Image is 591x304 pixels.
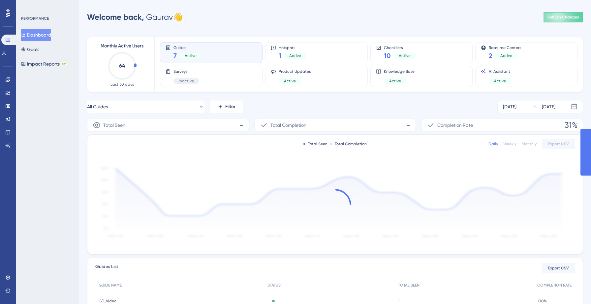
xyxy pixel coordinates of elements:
span: 1 [398,298,399,304]
span: Active [494,78,506,84]
span: Welcome back, [87,12,144,22]
div: [DATE] [503,103,516,111]
span: TOTAL SEEN [398,283,420,288]
span: Inactive [179,78,194,84]
span: Active [399,53,411,58]
span: 2 [489,51,492,60]
span: Total Completion [270,121,306,129]
button: Publish Changes [544,12,583,22]
div: Total Seen [303,141,327,147]
span: 10 [384,51,391,60]
iframe: UserGuiding AI Assistant Launcher [563,278,583,298]
span: Completion Rate [437,121,473,129]
button: Filter [210,100,243,113]
span: Active [389,78,401,84]
span: 7 [173,51,177,60]
span: Product Updates [279,69,311,74]
span: Last 30 days [110,82,134,87]
button: Goals [21,43,39,55]
span: AI Assistant [489,69,511,74]
button: Export CSV [542,263,575,273]
span: Monthly Active Users [101,42,143,50]
span: Knowledge Base [384,69,415,74]
span: - [406,120,410,130]
div: Monthly [522,141,537,147]
span: - [239,120,243,130]
span: Filter [225,103,235,111]
button: Export CSV [542,139,575,149]
span: Publish Changes [547,14,579,20]
span: Checklists [384,45,416,50]
div: Gaurav 👋 [87,12,183,22]
span: 100% [537,298,547,304]
span: Resource Centers [489,45,521,50]
span: Guides List [95,263,118,273]
span: Guides [173,45,202,50]
div: PERFORMANCE [21,16,49,21]
span: Hotspots [279,45,306,50]
div: Total Completion [330,141,367,147]
span: GUIDE NAME [99,283,122,288]
button: Dashboard [21,29,51,41]
span: Surveys [173,69,199,74]
span: Export CSV [548,141,569,147]
span: Export CSV [548,265,569,271]
span: 1 [279,51,281,60]
span: GD_Video [99,298,116,304]
div: Daily [488,141,498,147]
span: Active [500,53,512,58]
div: Weekly [503,141,516,147]
text: 64 [119,63,125,69]
div: [DATE] [542,103,555,111]
span: All Guides [87,103,108,111]
span: Active [289,53,301,58]
span: COMPLETION RATE [537,283,572,288]
span: STATUS [267,283,281,288]
span: Active [284,78,296,84]
span: Total Seen [103,121,125,129]
span: 31% [565,120,577,130]
button: All Guides [87,100,204,113]
div: BETA [61,62,67,66]
span: Active [185,53,197,58]
button: Impact ReportsBETA [21,58,67,70]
